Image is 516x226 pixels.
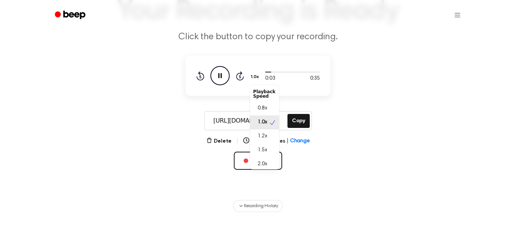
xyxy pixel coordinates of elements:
button: 1.0x [250,71,261,83]
span: 1.2x [258,132,267,140]
div: Playback Speed [250,86,279,101]
span: 1.5x [258,146,267,154]
span: 1.0x [258,118,267,126]
span: 2.0x [258,160,267,168]
span: 0.8x [258,105,267,112]
div: 1.0x [250,85,279,169]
